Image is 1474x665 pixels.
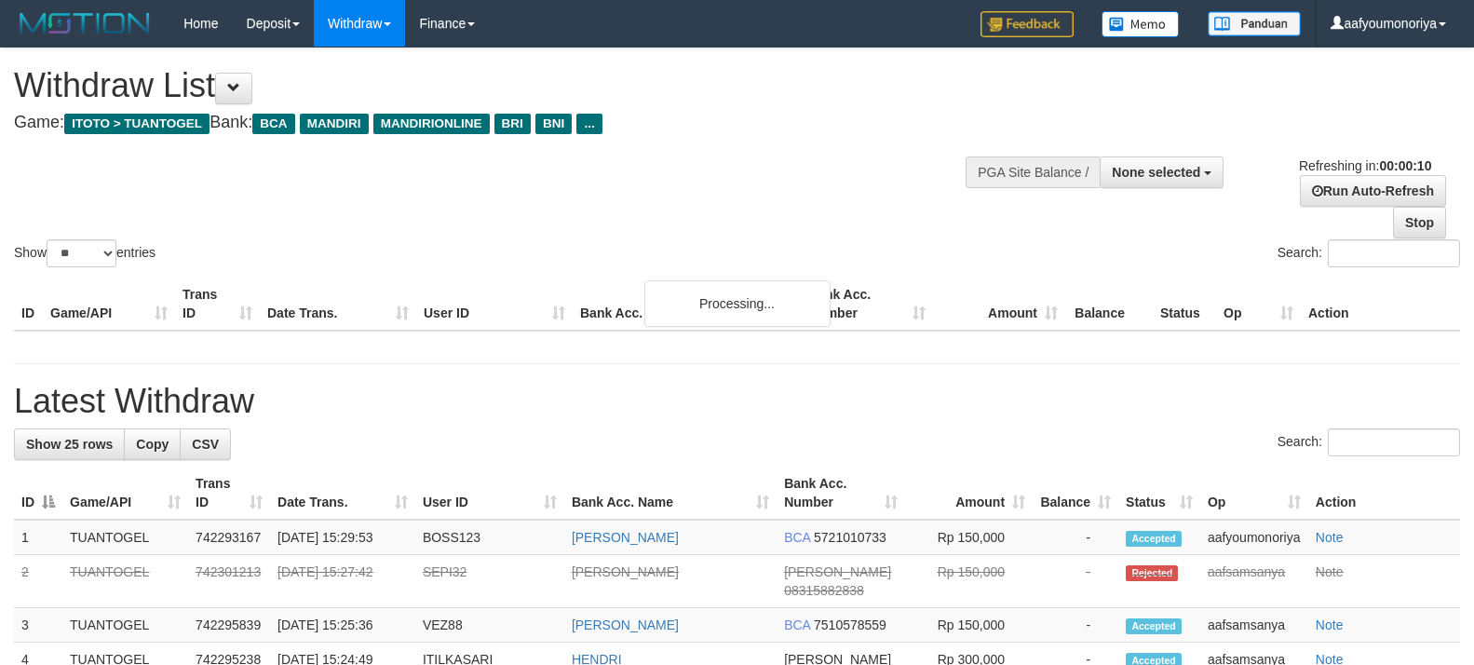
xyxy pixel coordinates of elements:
label: Show entries [14,239,156,267]
th: User ID: activate to sort column ascending [415,467,564,520]
img: MOTION_logo.png [14,9,156,37]
td: - [1033,520,1118,555]
span: CSV [192,437,219,452]
td: Rp 150,000 [905,520,1033,555]
a: [PERSON_NAME] [572,530,679,545]
span: None selected [1112,165,1200,180]
span: Show 25 rows [26,437,113,452]
th: Trans ID [175,278,260,331]
span: MANDIRI [300,114,369,134]
a: Copy [124,428,181,460]
a: [PERSON_NAME] [572,617,679,632]
h1: Latest Withdraw [14,383,1460,420]
td: TUANTOGEL [62,608,188,643]
span: [PERSON_NAME] [784,564,891,579]
th: Bank Acc. Number: activate to sort column ascending [777,467,905,520]
div: Processing... [644,280,831,327]
td: aafsamsanya [1200,555,1308,608]
td: aafyoumonoriya [1200,520,1308,555]
th: User ID [416,278,573,331]
a: Run Auto-Refresh [1300,175,1446,207]
th: Balance: activate to sort column ascending [1033,467,1118,520]
span: Copy 7510578559 to clipboard [814,617,886,632]
a: Note [1316,530,1344,545]
td: 1 [14,520,62,555]
h1: Withdraw List [14,67,964,104]
td: - [1033,555,1118,608]
a: Note [1316,564,1344,579]
td: 742295839 [188,608,270,643]
td: Rp 150,000 [905,608,1033,643]
img: Feedback.jpg [980,11,1074,37]
a: CSV [180,428,231,460]
th: Op [1216,278,1301,331]
th: Amount [933,278,1065,331]
td: 3 [14,608,62,643]
td: TUANTOGEL [62,555,188,608]
th: Action [1308,467,1460,520]
span: Copy 5721010733 to clipboard [814,530,886,545]
label: Search: [1278,239,1460,267]
span: ... [576,114,602,134]
td: [DATE] 15:29:53 [270,520,415,555]
td: [DATE] 15:25:36 [270,608,415,643]
th: Game/API [43,278,175,331]
th: Action [1301,278,1460,331]
th: Date Trans.: activate to sort column ascending [270,467,415,520]
th: Balance [1065,278,1153,331]
span: MANDIRIONLINE [373,114,490,134]
th: ID [14,278,43,331]
td: BOSS123 [415,520,564,555]
select: Showentries [47,239,116,267]
td: 742301213 [188,555,270,608]
a: [PERSON_NAME] [572,564,679,579]
button: None selected [1100,156,1224,188]
a: Note [1316,617,1344,632]
th: ID: activate to sort column descending [14,467,62,520]
th: Status: activate to sort column ascending [1118,467,1200,520]
span: Accepted [1126,531,1182,547]
strong: 00:00:10 [1379,158,1431,173]
td: 2 [14,555,62,608]
input: Search: [1328,428,1460,456]
td: [DATE] 15:27:42 [270,555,415,608]
td: Rp 150,000 [905,555,1033,608]
span: Copy [136,437,169,452]
td: 742293167 [188,520,270,555]
h4: Game: Bank: [14,114,964,132]
th: Status [1153,278,1216,331]
th: Amount: activate to sort column ascending [905,467,1033,520]
label: Search: [1278,428,1460,456]
th: Bank Acc. Name: activate to sort column ascending [564,467,777,520]
span: Accepted [1126,618,1182,634]
span: BCA [252,114,294,134]
th: Bank Acc. Name [573,278,801,331]
span: Copy 08315882838 to clipboard [784,583,864,598]
span: BCA [784,530,810,545]
td: aafsamsanya [1200,608,1308,643]
span: BRI [494,114,531,134]
td: SEPI32 [415,555,564,608]
span: ITOTO > TUANTOGEL [64,114,210,134]
div: PGA Site Balance / [966,156,1100,188]
img: Button%20Memo.svg [1102,11,1180,37]
th: Game/API: activate to sort column ascending [62,467,188,520]
img: panduan.png [1208,11,1301,36]
a: Show 25 rows [14,428,125,460]
input: Search: [1328,239,1460,267]
th: Op: activate to sort column ascending [1200,467,1308,520]
span: Refreshing in: [1299,158,1431,173]
th: Bank Acc. Number [801,278,933,331]
th: Date Trans. [260,278,416,331]
td: VEZ88 [415,608,564,643]
th: Trans ID: activate to sort column ascending [188,467,270,520]
span: Rejected [1126,565,1178,581]
td: - [1033,608,1118,643]
a: Stop [1393,207,1446,238]
span: BNI [535,114,572,134]
td: TUANTOGEL [62,520,188,555]
span: BCA [784,617,810,632]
